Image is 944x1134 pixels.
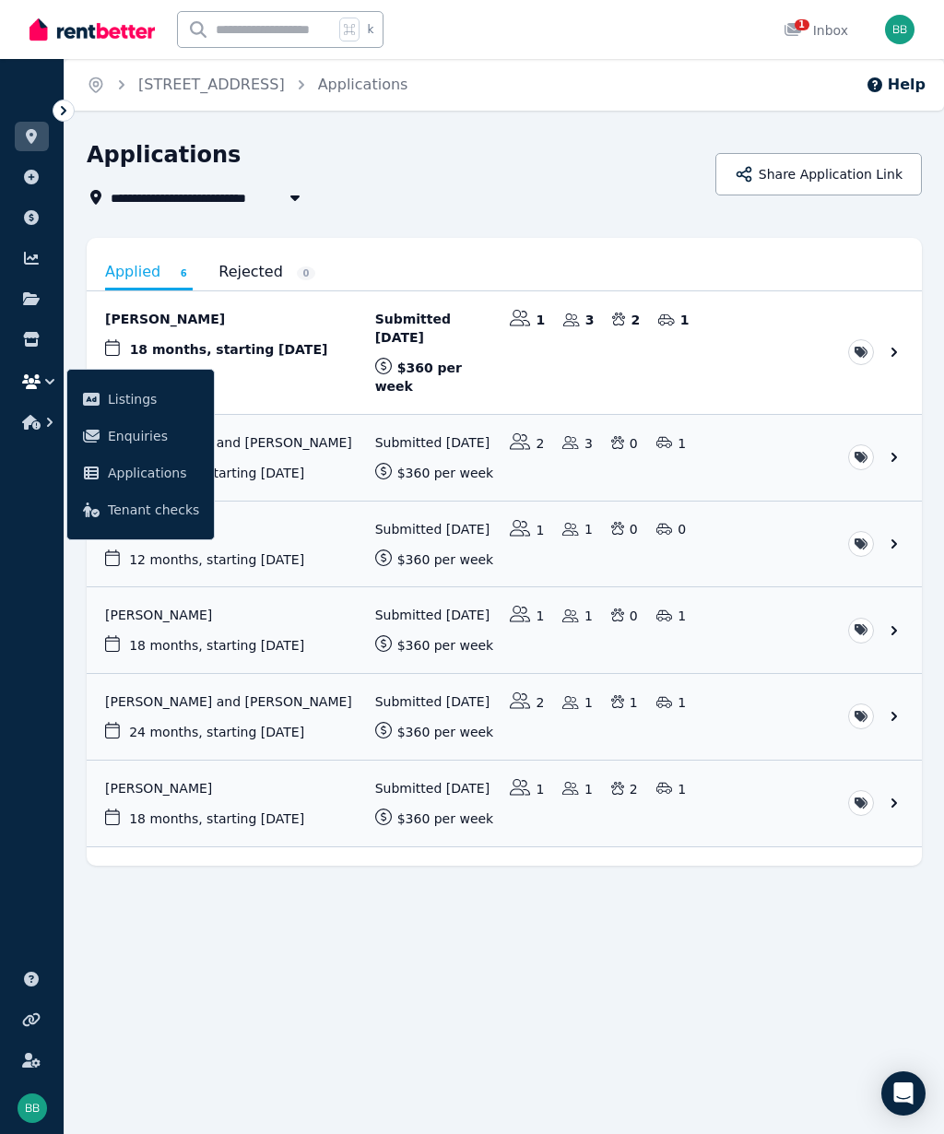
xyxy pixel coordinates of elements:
[174,266,193,280] span: 6
[108,388,199,410] span: Listings
[105,256,193,290] a: Applied
[65,59,430,111] nav: Breadcrumb
[108,499,199,521] span: Tenant checks
[297,266,315,280] span: 0
[108,425,199,447] span: Enquiries
[87,140,241,170] h1: Applications
[87,415,922,501] a: View application: Bradley Hartman and Amity Schoonhoven
[367,22,373,37] span: k
[75,455,206,491] a: Applications
[108,462,199,484] span: Applications
[795,19,809,30] span: 1
[318,76,408,93] a: Applications
[885,15,914,44] img: Bernie Brennan
[87,502,922,587] a: View application: Amity Schoonhoven
[138,76,285,93] a: [STREET_ADDRESS]
[715,153,922,195] button: Share Application Link
[29,16,155,43] img: RentBetter
[218,256,315,288] a: Rejected
[784,21,848,40] div: Inbox
[881,1071,926,1116] div: Open Intercom Messenger
[18,1093,47,1123] img: Bernie Brennan
[87,587,922,673] a: View application: Bradley Hartman
[87,761,922,846] a: View application: Chloe Squire
[75,381,206,418] a: Listings
[75,491,206,528] a: Tenant checks
[75,418,206,455] a: Enquiries
[87,674,922,760] a: View application: Britney Pauly and Mckerral Pappin
[866,74,926,96] button: Help
[87,291,922,414] a: View application: Nyleeta Murray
